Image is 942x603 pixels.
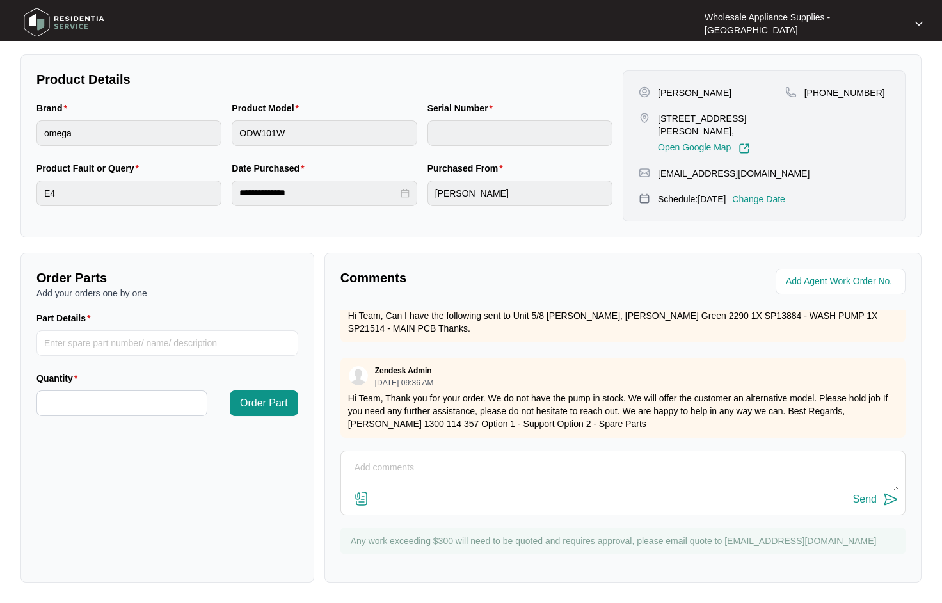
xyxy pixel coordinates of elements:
[804,86,885,99] p: [PHONE_NUMBER]
[36,102,72,115] label: Brand
[915,20,923,27] img: dropdown arrow
[349,366,368,385] img: user.svg
[36,269,298,287] p: Order Parts
[340,269,614,287] p: Comments
[19,3,109,42] img: residentia service logo
[639,86,650,98] img: user-pin
[427,120,612,146] input: Serial Number
[239,186,397,200] input: Date Purchased
[427,102,498,115] label: Serial Number
[36,70,612,88] p: Product Details
[36,120,221,146] input: Brand
[375,366,432,376] p: Zendesk Admin
[853,494,877,505] div: Send
[36,372,83,385] label: Quantity
[427,162,508,175] label: Purchased From
[230,390,298,416] button: Order Part
[639,193,650,204] img: map-pin
[853,491,898,508] button: Send
[639,167,650,179] img: map-pin
[427,181,612,206] input: Purchased From
[883,492,898,507] img: send-icon.svg
[658,167,810,180] p: [EMAIL_ADDRESS][DOMAIN_NAME]
[232,162,309,175] label: Date Purchased
[36,312,96,325] label: Part Details
[658,112,785,138] p: [STREET_ADDRESS][PERSON_NAME],
[658,193,726,205] p: Schedule: [DATE]
[36,181,221,206] input: Product Fault or Query
[658,143,750,154] a: Open Google Map
[738,143,750,154] img: Link-External
[785,86,797,98] img: map-pin
[351,535,899,547] p: Any work exceeding $300 will need to be quoted and requires approval, please email quote to [EMAI...
[348,392,898,430] p: Hi Team, Thank you for your order. We do not have the pump in stock. We will offer the customer a...
[639,112,650,124] img: map-pin
[36,287,298,300] p: Add your orders one by one
[786,274,898,289] input: Add Agent Work Order No.
[240,396,288,411] span: Order Part
[232,102,304,115] label: Product Model
[37,391,207,415] input: Quantity
[705,11,904,36] p: Wholesale Appliance Supplies - [GEOGRAPHIC_DATA]
[232,120,417,146] input: Product Model
[36,162,144,175] label: Product Fault or Query
[354,491,369,506] img: file-attachment-doc.svg
[658,86,731,99] p: [PERSON_NAME]
[348,309,898,335] p: Hi Team, Can I have the following sent to Unit 5/8 [PERSON_NAME], [PERSON_NAME] Green 2290 1X SP1...
[732,193,785,205] p: Change Date
[36,330,298,356] input: Part Details
[375,379,434,387] p: [DATE] 09:36 AM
